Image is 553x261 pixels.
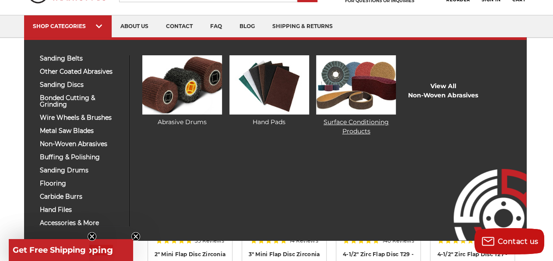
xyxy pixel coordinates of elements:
span: non-woven abrasives [40,141,123,147]
a: blog [231,15,264,38]
img: Abrasive Drums [142,55,222,114]
img: Surface Conditioning Products [316,55,396,114]
a: faq [201,15,231,38]
span: buffing & polishing [40,154,123,161]
div: SHOP CATEGORIES [33,23,103,29]
a: Surface Conditioning Products [316,55,396,136]
span: other coated abrasives [40,68,123,75]
span: wire wheels & brushes [40,114,123,121]
span: sanding discs [40,82,123,88]
div: Get Free ShippingClose teaser [9,239,89,261]
span: flooring [40,180,123,187]
span: sanding drums [40,167,123,174]
span: Contact us [498,237,539,246]
span: 140 Reviews [382,238,414,243]
a: View AllNon-woven Abrasives [408,82,478,100]
span: Get Free Shipping [13,245,86,255]
a: Abrasive Drums [142,55,222,127]
span: hand files [40,207,123,213]
button: Contact us [474,228,544,254]
span: bonded cutting & grinding [40,95,123,108]
span: metal saw blades [40,128,123,134]
button: Close teaser [131,232,140,241]
span: accessories & more [40,220,123,226]
img: Hand Pads [229,55,309,114]
a: contact [157,15,201,38]
span: 14 Reviews [289,238,318,243]
a: about us [112,15,157,38]
span: 39 Reviews [195,238,224,243]
a: shipping & returns [264,15,342,38]
button: Close teaser [88,232,96,241]
span: carbide burrs [40,193,123,200]
span: sanding belts [40,55,123,62]
div: Get Free ShippingClose teaser [9,239,133,261]
a: Hand Pads [229,55,309,127]
img: Empire Abrasives Logo Image [438,143,526,240]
